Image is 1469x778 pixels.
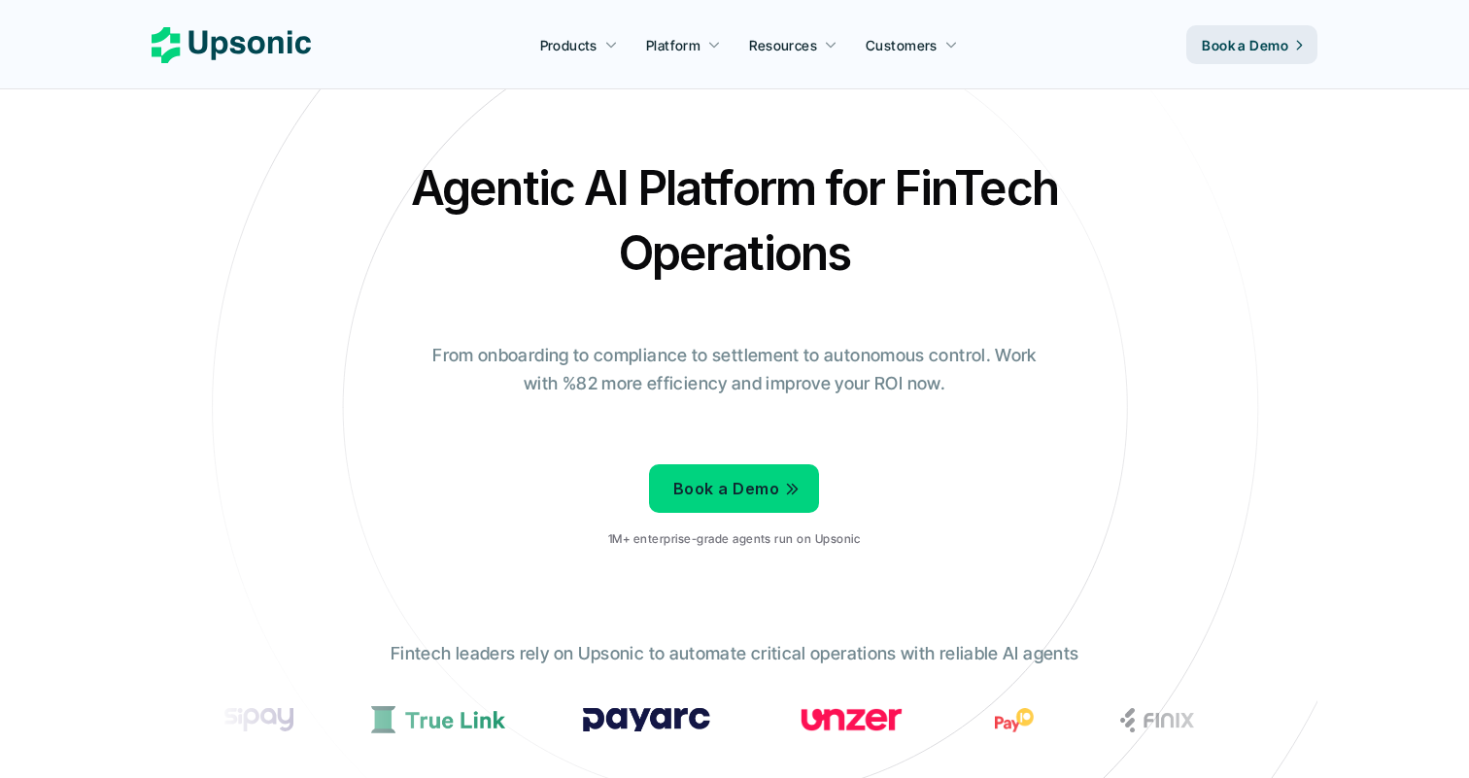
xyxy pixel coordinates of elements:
[1202,35,1288,55] p: Book a Demo
[646,35,700,55] p: Platform
[866,35,938,55] p: Customers
[419,342,1050,398] p: From onboarding to compliance to settlement to autonomous control. Work with %82 more efficiency ...
[540,35,598,55] p: Products
[529,27,630,62] a: Products
[394,155,1075,286] h2: Agentic AI Platform for FinTech Operations
[1186,25,1317,64] a: Book a Demo
[391,640,1078,668] p: Fintech leaders rely on Upsonic to automate critical operations with reliable AI agents
[749,35,817,55] p: Resources
[608,532,860,546] p: 1M+ enterprise-grade agents run on Upsonic
[649,464,819,513] a: Book a Demo
[673,475,779,503] p: Book a Demo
